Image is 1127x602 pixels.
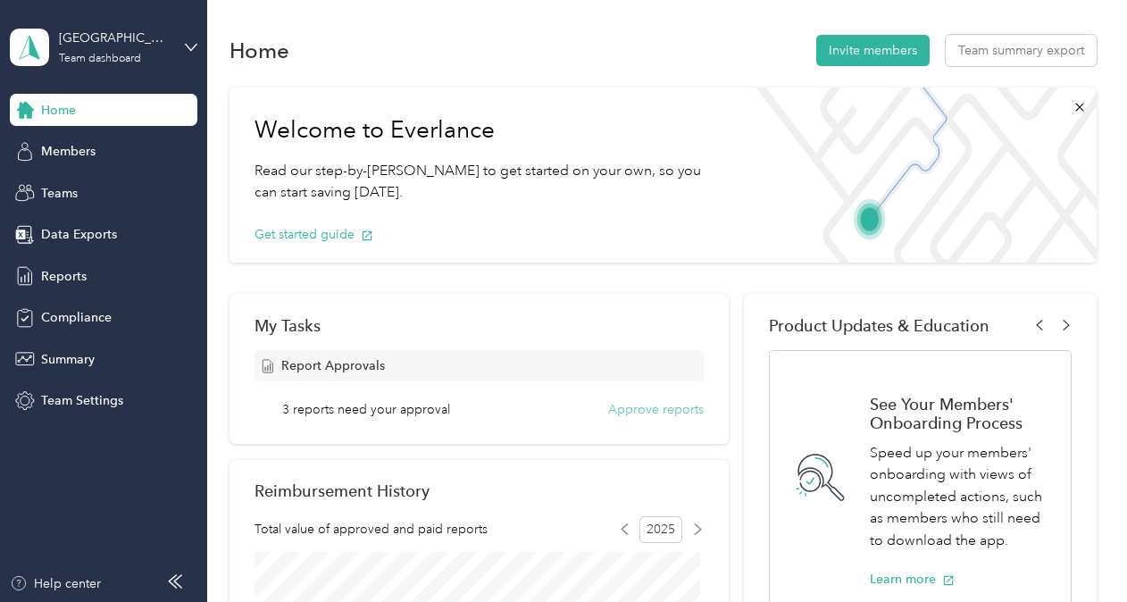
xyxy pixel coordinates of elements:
[816,35,930,66] button: Invite members
[870,395,1051,432] h1: See Your Members' Onboarding Process
[59,29,171,47] div: [GEOGRAPHIC_DATA]
[608,400,704,419] button: Approve reports
[870,442,1051,552] p: Speed up your members' onboarding with views of uncompleted actions, such as members who still ne...
[769,316,989,335] span: Product Updates & Education
[41,101,76,120] span: Home
[255,160,717,204] p: Read our step-by-[PERSON_NAME] to get started on your own, so you can start saving [DATE].
[10,574,101,593] button: Help center
[870,570,955,589] button: Learn more
[230,41,289,60] h1: Home
[1027,502,1127,602] iframe: Everlance-gr Chat Button Frame
[41,350,95,369] span: Summary
[255,316,704,335] div: My Tasks
[255,481,430,500] h2: Reimbursement History
[639,516,682,543] span: 2025
[281,356,385,375] span: Report Approvals
[41,184,78,203] span: Teams
[41,308,112,327] span: Compliance
[41,142,96,161] span: Members
[282,400,450,419] span: 3 reports need your approval
[742,88,1097,263] img: Welcome to everlance
[255,116,717,145] h1: Welcome to Everlance
[41,225,117,244] span: Data Exports
[255,225,373,244] button: Get started guide
[946,35,1097,66] button: Team summary export
[41,267,87,286] span: Reports
[255,520,488,539] span: Total value of approved and paid reports
[41,391,123,410] span: Team Settings
[59,54,141,64] div: Team dashboard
